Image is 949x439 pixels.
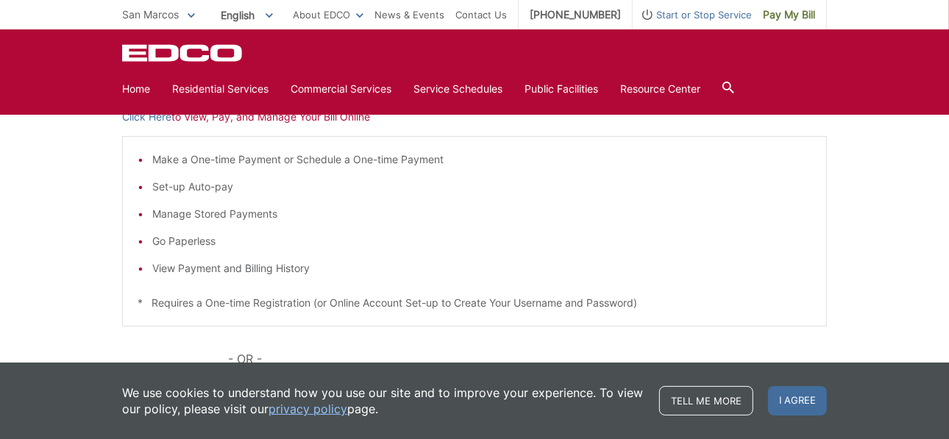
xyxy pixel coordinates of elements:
[291,81,391,97] a: Commercial Services
[152,233,811,249] li: Go Paperless
[122,385,644,417] p: We use cookies to understand how you use our site and to improve your experience. To view our pol...
[374,7,444,23] a: News & Events
[152,206,811,222] li: Manage Stored Payments
[293,7,363,23] a: About EDCO
[525,81,598,97] a: Public Facilities
[122,44,244,62] a: EDCD logo. Return to the homepage.
[269,401,347,417] a: privacy policy
[768,386,827,415] span: I agree
[152,151,811,168] li: Make a One-time Payment or Schedule a One-time Payment
[122,109,827,125] p: to View, Pay, and Manage Your Bill Online
[172,81,269,97] a: Residential Services
[152,260,811,276] li: View Payment and Billing History
[413,81,502,97] a: Service Schedules
[210,3,284,27] span: English
[122,81,150,97] a: Home
[455,7,507,23] a: Contact Us
[122,8,179,21] span: San Marcos
[228,349,827,369] p: - OR -
[122,109,171,125] a: Click Here
[659,386,753,415] a: Tell me more
[763,7,815,23] span: Pay My Bill
[620,81,700,97] a: Resource Center
[138,295,811,311] p: * Requires a One-time Registration (or Online Account Set-up to Create Your Username and Password)
[152,179,811,195] li: Set-up Auto-pay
